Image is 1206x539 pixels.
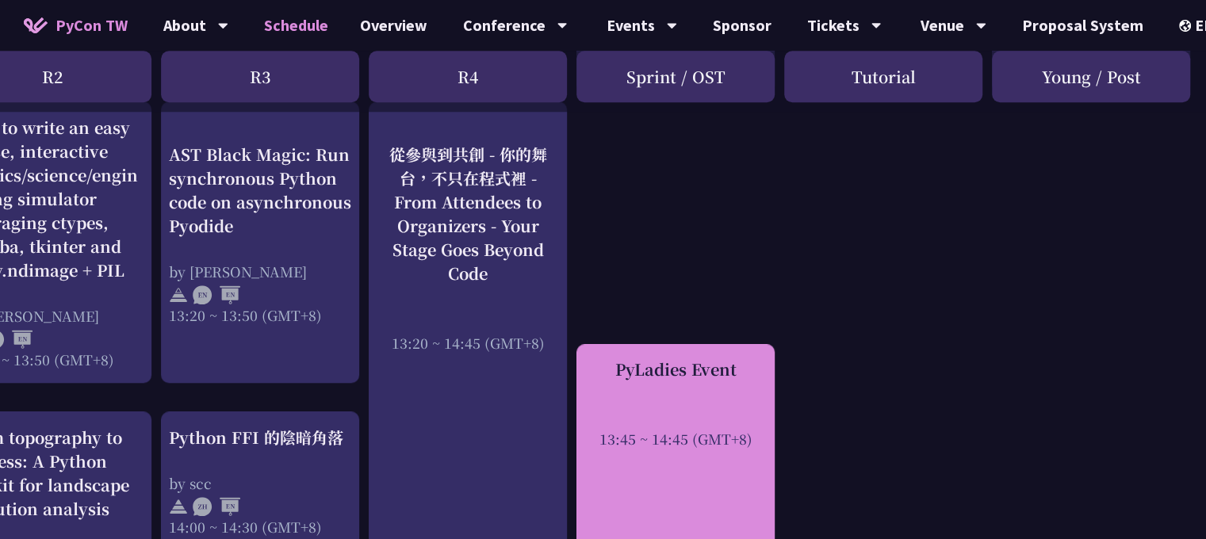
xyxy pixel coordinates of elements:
div: R3 [161,51,359,102]
a: PyCon TW [8,6,144,45]
a: Python FFI 的陰暗角落 by scc 14:00 ~ 14:30 (GMT+8) [169,426,351,537]
div: R4 [369,51,567,102]
img: ZHEN.371966e.svg [193,497,240,516]
a: AST Black Magic: Run synchronous Python code on asynchronous Pyodide by [PERSON_NAME] 13:20 ~ 13:... [169,116,351,298]
img: ENEN.5a408d1.svg [193,286,240,305]
div: 從參與到共創 - 你的舞台，不只在程式裡 - From Attendees to Organizers - Your Stage Goes Beyond Code [377,143,559,285]
img: Home icon of PyCon TW 2025 [24,17,48,33]
div: 13:45 ~ 14:45 (GMT+8) [584,429,767,449]
img: svg+xml;base64,PHN2ZyB4bWxucz0iaHR0cDovL3d3dy53My5vcmcvMjAwMC9zdmciIHdpZHRoPSIyNCIgaGVpZ2h0PSIyNC... [169,286,188,305]
div: Sprint / OST [576,51,775,102]
span: PyCon TW [56,13,128,37]
div: Tutorial [784,51,982,102]
div: 14:00 ~ 14:30 (GMT+8) [169,517,351,537]
div: Young / Post [992,51,1190,102]
div: PyLadies Event [584,357,767,381]
div: 13:20 ~ 13:50 (GMT+8) [169,305,351,325]
div: Python FFI 的陰暗角落 [169,426,351,449]
div: 13:20 ~ 14:45 (GMT+8) [377,333,559,353]
img: svg+xml;base64,PHN2ZyB4bWxucz0iaHR0cDovL3d3dy53My5vcmcvMjAwMC9zdmciIHdpZHRoPSIyNCIgaGVpZ2h0PSIyNC... [169,497,188,516]
div: by scc [169,473,351,493]
img: Locale Icon [1179,20,1195,32]
div: AST Black Magic: Run synchronous Python code on asynchronous Pyodide [169,143,351,238]
div: by [PERSON_NAME] [169,262,351,281]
